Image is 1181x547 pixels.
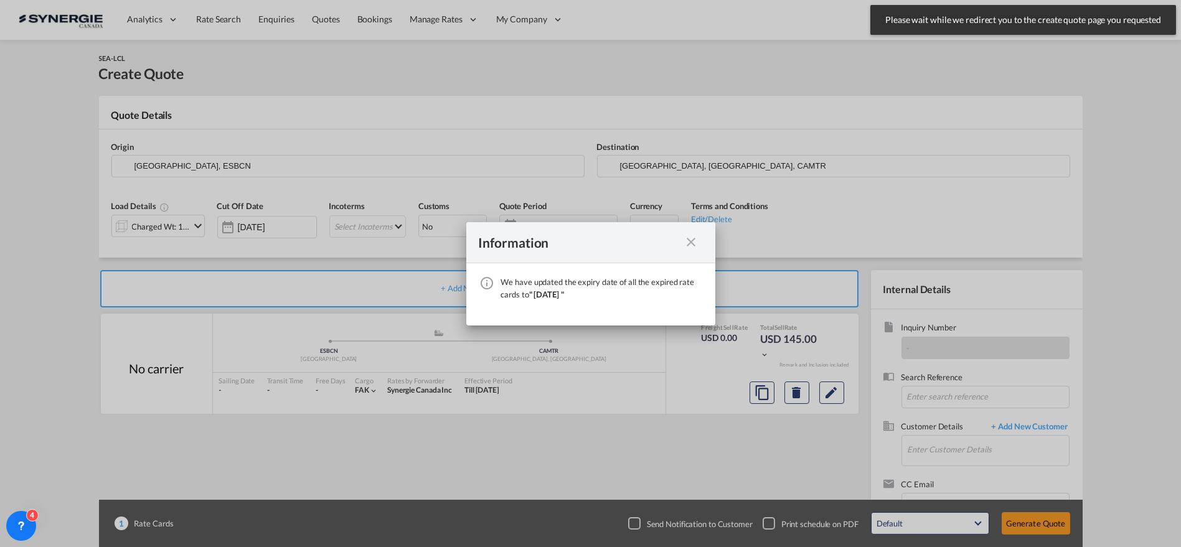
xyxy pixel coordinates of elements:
[480,276,495,291] md-icon: icon-information-outline
[479,235,680,250] div: Information
[501,276,703,301] div: We have updated the expiry date of all the expired rate cards to
[529,289,564,299] span: " [DATE] "
[466,222,715,325] md-dialog: We have ...
[882,14,1165,26] span: Please wait while we redirect you to the create quote page you requested
[684,235,699,250] md-icon: icon-close fg-AAA8AD cursor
